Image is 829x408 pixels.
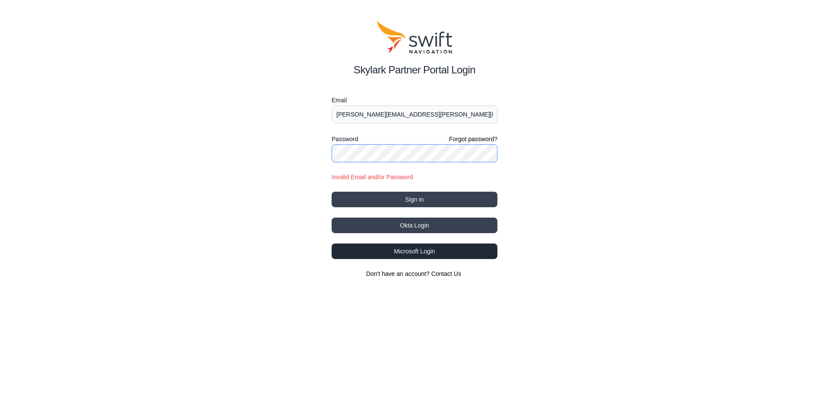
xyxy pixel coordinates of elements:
[332,134,358,144] label: Password
[332,173,497,181] div: Invalid Email and/or Password
[332,62,497,78] h2: Skylark Partner Portal Login
[332,95,497,105] label: Email
[332,192,497,207] button: Sign in
[449,135,497,143] a: Forgot password?
[332,218,497,233] button: Okta Login
[431,270,461,277] a: Contact Us
[332,244,497,259] button: Microsoft Login
[332,269,497,278] section: Don't have an account?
